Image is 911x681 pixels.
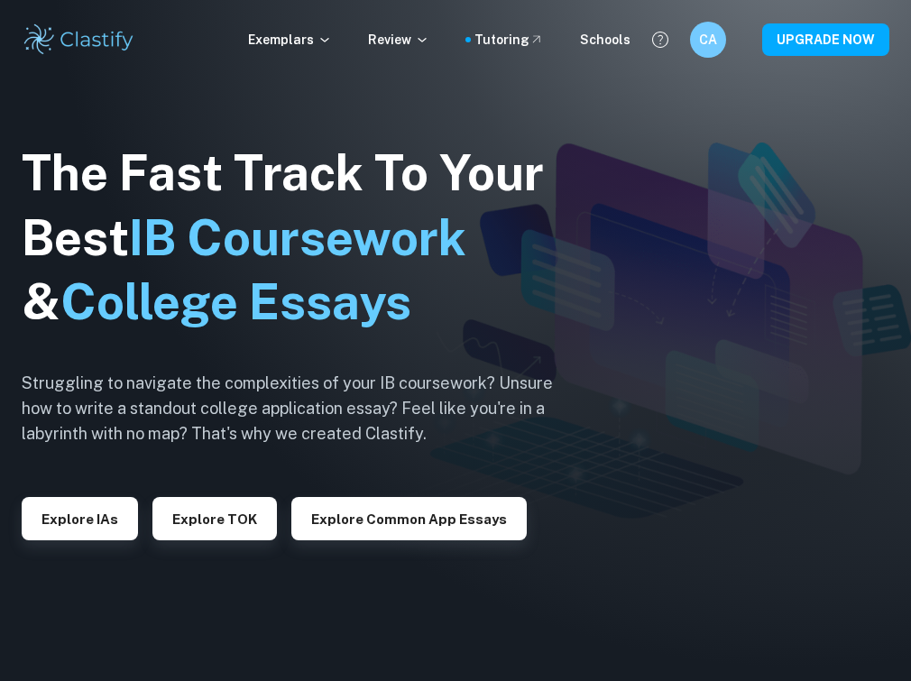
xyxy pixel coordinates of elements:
[22,371,581,446] h6: Struggling to navigate the complexities of your IB coursework? Unsure how to write a standout col...
[129,209,466,266] span: IB Coursework
[22,22,136,58] img: Clastify logo
[762,23,889,56] button: UPGRADE NOW
[60,273,411,330] span: College Essays
[291,510,527,527] a: Explore Common App essays
[248,30,332,50] p: Exemplars
[152,497,277,540] button: Explore TOK
[474,30,544,50] a: Tutoring
[152,510,277,527] a: Explore TOK
[690,22,726,58] button: CA
[22,141,581,336] h1: The Fast Track To Your Best &
[368,30,429,50] p: Review
[291,497,527,540] button: Explore Common App essays
[698,30,719,50] h6: CA
[22,497,138,540] button: Explore IAs
[580,30,630,50] a: Schools
[645,24,676,55] button: Help and Feedback
[22,510,138,527] a: Explore IAs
